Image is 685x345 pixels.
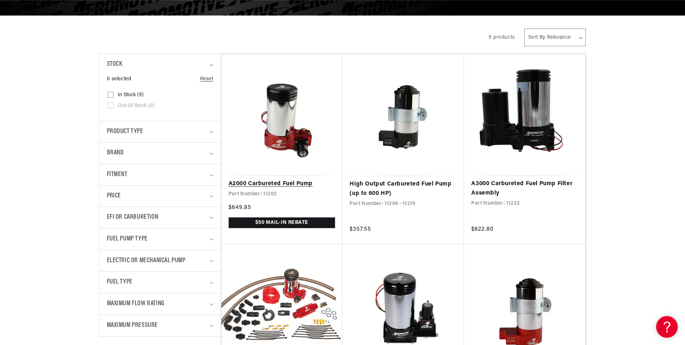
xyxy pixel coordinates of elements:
[107,207,213,228] summary: EFI or Carburetion (0 selected)
[350,180,457,198] a: High Output Carbureted Fuel Pump (up to 600 HP)
[489,35,515,40] span: 9 products
[107,170,127,180] span: Fitment
[107,299,165,309] span: Maximum Flow Rating
[107,191,121,201] span: Price
[107,127,143,137] span: Product type
[107,75,131,83] span: 0 selected
[107,250,213,272] summary: Electric or Mechanical Pump (0 selected)
[107,315,213,336] summary: Maximum Pressure (0 selected)
[118,103,155,109] span: Out of stock (0)
[107,293,213,315] summary: Maximum Flow Rating (0 selected)
[107,277,133,287] span: Fuel Type
[107,54,213,75] summary: Stock (0 selected)
[107,186,213,206] summary: Price
[107,164,213,186] summary: Fitment (0 selected)
[471,179,578,198] a: A3000 Carbureted Fuel Pump Filter Assembly
[107,320,158,331] span: Maximum Pressure
[107,59,122,70] span: Stock
[107,272,213,293] summary: Fuel Type (0 selected)
[107,148,124,158] span: Brand
[107,212,159,223] span: EFI or Carburetion
[107,142,213,164] summary: Brand (0 selected)
[200,75,213,83] a: Reset
[107,229,213,250] summary: Fuel Pump Type (0 selected)
[107,256,186,266] span: Electric or Mechanical Pump
[118,92,144,98] span: In stock (9)
[107,234,148,244] span: Fuel Pump Type
[229,179,335,189] a: A2000 Carbureted Fuel Pump
[107,121,213,142] summary: Product type (0 selected)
